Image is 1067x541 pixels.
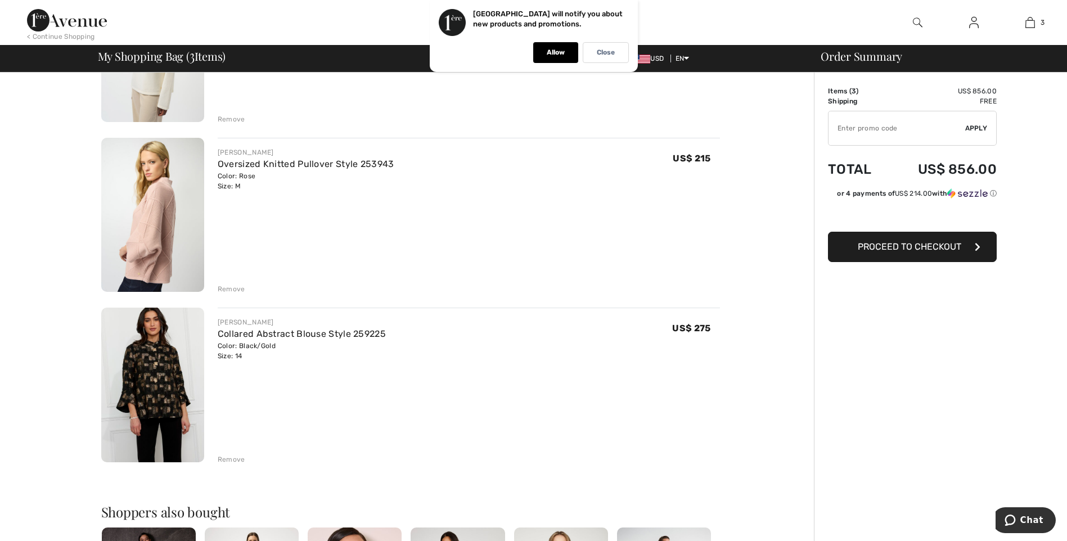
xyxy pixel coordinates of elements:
div: Order Summary [807,51,1060,62]
input: Promo code [829,111,965,145]
div: [PERSON_NAME] [218,317,386,327]
a: Oversized Knitted Pullover Style 253943 [218,159,394,169]
img: Sezzle [947,188,988,199]
a: Collared Abstract Blouse Style 259225 [218,328,386,339]
td: US$ 856.00 [888,150,997,188]
span: USD [632,55,668,62]
span: 3 [190,48,195,62]
td: Free [888,96,997,106]
span: 3 [1041,17,1045,28]
p: [GEOGRAPHIC_DATA] will notify you about new products and promotions. [473,10,623,28]
img: search the website [913,16,922,29]
div: Color: Rose Size: M [218,171,394,191]
span: Proceed to Checkout [858,241,961,252]
td: US$ 856.00 [888,86,997,96]
iframe: PayPal-paypal [828,202,997,228]
img: Oversized Knitted Pullover Style 253943 [101,138,204,292]
img: Collared Abstract Blouse Style 259225 [101,308,204,462]
td: Shipping [828,96,888,106]
td: Total [828,150,888,188]
h2: Shoppers also bought [101,505,720,519]
div: Remove [218,114,245,124]
span: 3 [852,87,856,95]
span: Apply [965,123,988,133]
td: Items ( ) [828,86,888,96]
div: or 4 payments of with [837,188,997,199]
span: US$ 215 [673,153,710,164]
div: < Continue Shopping [27,31,95,42]
iframe: Opens a widget where you can chat to one of our agents [996,507,1056,535]
div: Color: Black/Gold Size: 14 [218,341,386,361]
span: My Shopping Bag ( Items) [98,51,226,62]
div: [PERSON_NAME] [218,147,394,157]
img: My Info [969,16,979,29]
a: 3 [1002,16,1057,29]
div: or 4 payments ofUS$ 214.00withSezzle Click to learn more about Sezzle [828,188,997,202]
img: My Bag [1025,16,1035,29]
span: EN [676,55,690,62]
button: Proceed to Checkout [828,232,997,262]
span: US$ 214.00 [895,190,932,197]
div: Remove [218,284,245,294]
a: Sign In [960,16,988,30]
p: Close [597,48,615,57]
p: Allow [547,48,565,57]
img: 1ère Avenue [27,9,107,31]
span: US$ 275 [672,323,710,333]
div: Remove [218,454,245,465]
img: US Dollar [632,55,650,64]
